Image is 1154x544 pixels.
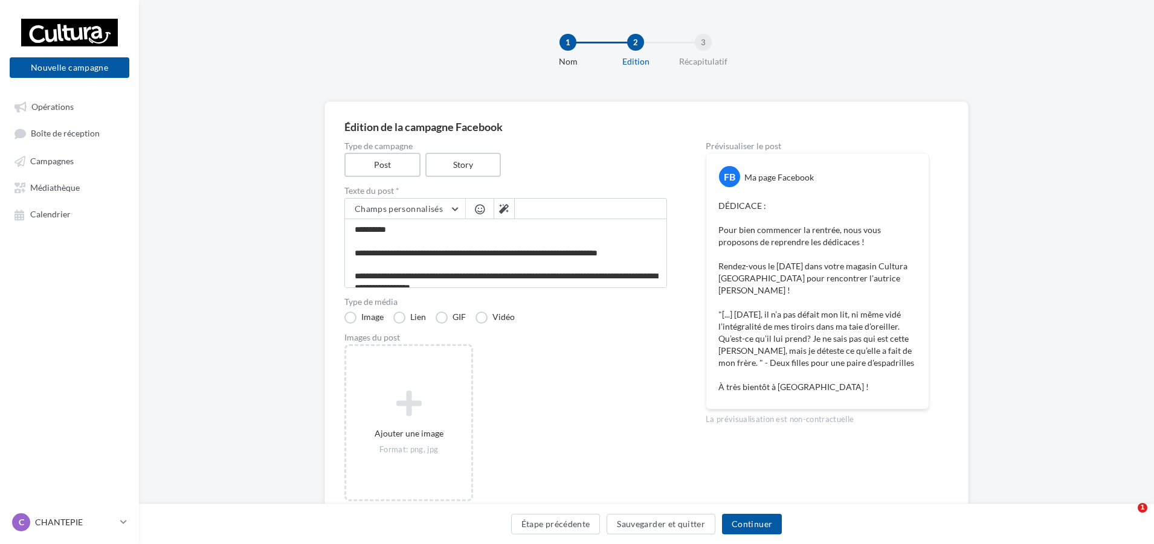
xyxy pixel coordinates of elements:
[7,95,132,117] a: Opérations
[19,516,24,528] span: C
[719,166,740,187] div: FB
[744,171,814,184] div: Ma page Facebook
[344,142,667,150] label: Type de campagne
[7,203,132,225] a: Calendrier
[695,34,712,51] div: 3
[607,514,715,534] button: Sauvegarder et quitter
[425,153,501,177] label: Story
[511,514,601,534] button: Étape précédente
[7,176,132,198] a: Médiathèque
[722,514,782,534] button: Continuer
[10,57,129,78] button: Nouvelle campagne
[344,298,667,306] label: Type de média
[344,187,667,195] label: Texte du post *
[10,511,129,534] a: C CHANTEPIE
[30,156,74,166] span: Campagnes
[344,312,384,324] label: Image
[355,203,443,214] span: Champs personnalisés
[344,153,421,177] label: Post
[7,122,132,144] a: Boîte de réception
[627,34,644,51] div: 2
[529,56,607,68] div: Nom
[345,199,465,219] button: Champs personnalisés
[30,182,80,193] span: Médiathèque
[30,210,71,220] span: Calendrier
[35,516,115,528] p: CHANTEPIE
[665,56,742,68] div: Récapitulatif
[436,312,466,324] label: GIF
[31,129,100,139] span: Boîte de réception
[718,200,917,393] p: DÉDICACE : Pour bien commencer la rentrée, nous vous proposons de reprendre les dédicaces ! Rende...
[597,56,674,68] div: Edition
[1113,503,1142,532] iframe: Intercom live chat
[706,409,929,425] div: La prévisualisation est non-contractuelle
[31,101,74,112] span: Opérations
[7,150,132,171] a: Campagnes
[706,142,929,150] div: Prévisualiser le post
[1138,503,1147,513] span: 1
[344,121,949,132] div: Édition de la campagne Facebook
[475,312,515,324] label: Vidéo
[559,34,576,51] div: 1
[344,333,667,342] div: Images du post
[393,312,426,324] label: Lien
